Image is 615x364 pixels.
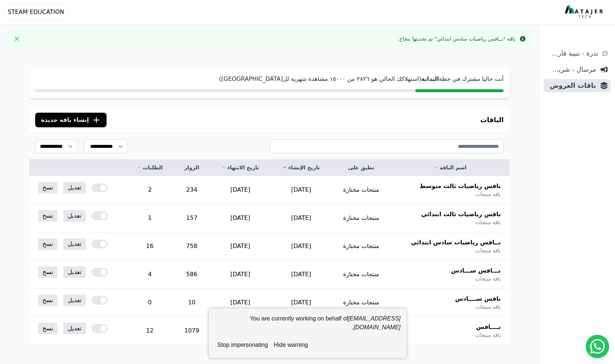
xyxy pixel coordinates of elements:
[271,232,331,260] td: [DATE]
[63,323,86,334] a: تعديل
[547,80,596,91] span: باقات العروض
[11,33,23,45] button: Close
[398,35,515,42] div: باقة "نــافس رياضيات سادس ابتدائي" تم تحديثها بنجاح.
[420,182,501,191] span: نافس رياضيات ثالث متوسط
[4,4,67,20] button: STEAM EDUCATION
[215,314,401,338] div: You are currently working on behalf of .
[451,266,501,275] span: نـــافس ســـادس
[38,323,58,334] a: نسخ
[475,219,501,226] span: باقة منتجات
[331,289,391,317] td: منتجات مختارة
[271,176,331,204] td: [DATE]
[126,232,174,260] td: 16
[331,176,391,204] td: منتجات مختارة
[8,8,64,16] span: STEAM EDUCATION
[411,238,501,247] span: نــافس رياضيات سادس ابتدائي
[331,232,391,260] td: منتجات مختارة
[174,176,210,204] td: 234
[475,191,501,198] span: باقة منتجات
[476,323,501,331] span: نــــافس
[210,289,271,317] td: [DATE]
[271,338,311,352] button: hide warning
[126,176,174,204] td: 2
[63,266,86,278] a: تعديل
[210,260,271,289] td: [DATE]
[38,210,58,222] a: نسخ
[421,210,501,219] span: نافس رياضيات ثالث ابتدائي
[174,260,210,289] td: 586
[219,164,262,171] a: تاريخ الانتهاء
[348,315,400,330] em: [EMAIL_ADDRESS][DOMAIN_NAME]
[565,5,605,19] img: MatajerTech Logo
[35,75,504,83] p: أنت حاليا مشترك في خطة (استهلاكك الحالي هو ٢٨٢٦ من ١٥۰۰۰ مشاهدة شهرية لل[GEOGRAPHIC_DATA])
[475,247,501,254] span: باقة منتجات
[41,116,89,124] span: إنشاء باقة جديدة
[210,232,271,260] td: [DATE]
[271,260,331,289] td: [DATE]
[38,182,58,194] a: نسخ
[215,338,271,352] button: stop impersonating
[547,64,596,75] span: مرسال - شريط دعاية
[547,48,598,59] span: ندرة - تنبية قارب علي النفاذ
[475,303,501,311] span: باقة منتجات
[174,232,210,260] td: 758
[271,204,331,232] td: [DATE]
[331,204,391,232] td: منتجات مختارة
[421,75,439,82] strong: البداية
[480,115,504,125] h3: الباقات
[35,113,107,127] button: إنشاء باقة جديدة
[63,210,86,222] a: تعديل
[279,164,323,171] a: تاريخ الإنشاء
[210,176,271,204] td: [DATE]
[271,289,331,317] td: [DATE]
[38,294,58,306] a: نسخ
[400,164,501,171] a: اسم الباقة
[174,204,210,232] td: 157
[174,317,210,345] td: 1079
[475,331,501,339] span: باقة منتجات
[63,238,86,250] a: تعديل
[210,204,271,232] td: [DATE]
[38,238,58,250] a: نسخ
[126,317,174,345] td: 12
[63,182,86,194] a: تعديل
[475,275,501,282] span: باقة منتجات
[126,260,174,289] td: 4
[126,289,174,317] td: 0
[331,260,391,289] td: منتجات مختارة
[455,294,501,303] span: نافس ســــادس
[38,266,58,278] a: نسخ
[331,160,391,176] th: تطبق على
[63,294,86,306] a: تعديل
[174,289,210,317] td: 10
[126,204,174,232] td: 1
[174,160,210,176] th: الزوار
[135,164,165,171] a: الطلبات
